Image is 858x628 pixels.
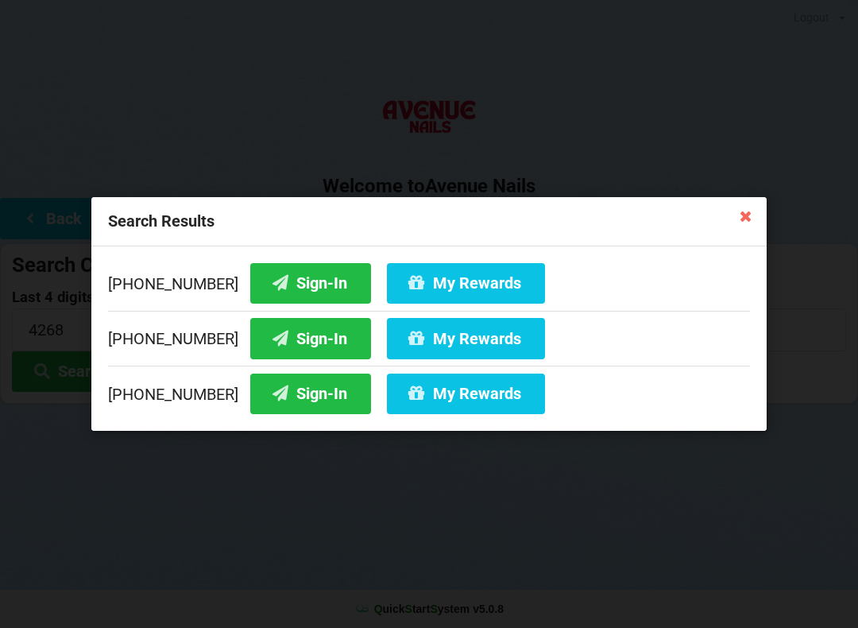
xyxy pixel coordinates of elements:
[387,263,545,304] button: My Rewards
[250,263,371,304] button: Sign-In
[108,311,750,366] div: [PHONE_NUMBER]
[250,318,371,359] button: Sign-In
[387,374,545,414] button: My Rewards
[108,366,750,414] div: [PHONE_NUMBER]
[108,263,750,311] div: [PHONE_NUMBER]
[91,197,767,246] div: Search Results
[250,374,371,414] button: Sign-In
[387,318,545,359] button: My Rewards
